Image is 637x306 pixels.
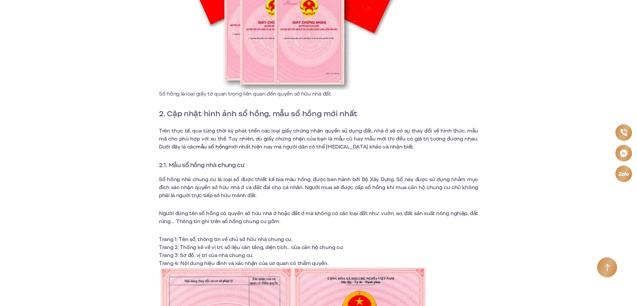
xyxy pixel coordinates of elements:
[159,236,292,243] span: Trang 1: Tên sổ, thông tin về chủ sở hữu nhà chung cư.
[620,128,628,136] img: Phone icon
[159,244,343,251] span: Trang 2: Thống kê về vị trí, số liệu căn tầng, diện tích… của căn hộ chung cư.
[604,264,610,271] img: Arrow icon
[159,127,478,151] span: Trên thực tế, qua từng thời kỳ phát triển các loại giấy chứng nhận quyền sử dụng đất, nhà ở sẽ có...
[196,143,228,151] b: mẫu sổ hồng
[159,210,478,225] span: Người đứng tên sổ hồng có quyền sở hữu nhà ở hoặc đất ở mà không có các loại đất như: vườn, ao, đ...
[159,260,328,267] span: Trang 4: Nội dung hiệu đính và xác nhận của cơ quan có thẩm quyền.
[619,149,628,158] img: Messenger icon
[159,90,428,98] p: Sổ hồng là loại giấy tờ quan trọng liên quan đến quyền sở hữu nhà đất
[159,161,244,169] span: 2.1. Mẫu sổ hồng nhà chung cư
[228,143,414,151] span: mới nhất hiện nay mà người dân có thể [MEDICAL_DATA] khảo và nhận biết.
[159,176,478,199] span: Sổ hồng nhà chung cư là loại sổ được thiết kế bìa màu hồng, được ban hành bởi Bộ Xây Dựng. Sổ này...
[159,108,357,119] span: 2. Cập nhật hình ảnh sổ hồng, mẫu sổ hồng mới nhất
[159,252,253,259] span: Trang 3: Sơ đồ, vị trí của nhà chung cư.
[618,171,629,177] img: Zalo icon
